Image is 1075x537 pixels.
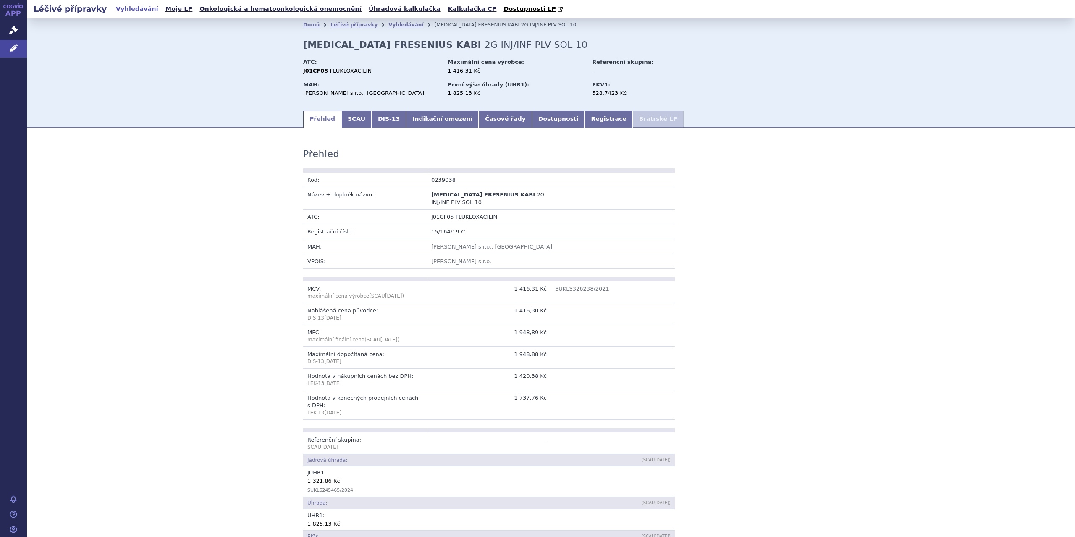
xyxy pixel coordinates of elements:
td: MAH: [303,239,427,254]
a: Kalkulačka CP [446,3,499,15]
a: SCAU [341,111,372,128]
div: 1 825,13 Kč [448,89,584,97]
a: SUKLS245465/2024 [307,487,353,493]
span: [DATE] [380,337,398,343]
span: 2G INJ/INF PLV SOL 10 [485,39,587,50]
a: Dostupnosti [532,111,585,128]
td: - [427,432,551,454]
span: FLUKLOXACILIN [330,68,372,74]
div: 1 416,31 Kč [448,67,584,75]
a: [PERSON_NAME] s.r.o. [431,258,491,265]
td: 15/164/19-C [427,224,675,239]
a: Registrace [585,111,632,128]
a: Indikační omezení [406,111,479,128]
p: SCAU [307,444,423,451]
span: 1 [321,469,324,476]
td: Nahlášená cena původce: [303,303,427,325]
span: (SCAU ) [642,500,671,505]
p: DIS-13 [307,358,423,365]
td: Úhrada: [303,497,551,509]
a: Přehled [303,111,341,128]
span: J01CF05 [431,214,454,220]
a: Časové řady [479,111,532,128]
span: Dostupnosti LP [503,5,556,12]
div: 528,7423 Kč [592,89,687,97]
strong: MAH: [303,81,320,88]
td: 1 948,89 Kč [427,325,551,347]
a: [PERSON_NAME] s.r.o., [GEOGRAPHIC_DATA] [431,244,552,250]
a: DIS-13 [372,111,406,128]
td: 1 420,38 Kč [427,369,551,390]
div: - [592,67,687,75]
td: 1 948,88 Kč [427,347,551,369]
div: [PERSON_NAME] s.r.o., [GEOGRAPHIC_DATA] [303,89,440,97]
a: Léčivé přípravky [330,22,378,28]
span: [DATE] [321,444,338,450]
a: Onkologická a hematoonkologická onemocnění [197,3,364,15]
a: Domů [303,22,320,28]
td: JUHR : [303,466,675,497]
a: Dostupnosti LP [501,3,567,15]
span: (SCAU ) [307,293,404,299]
td: Maximální dopočítaná cena: [303,347,427,369]
span: [DATE] [655,458,669,462]
td: Referenční skupina: [303,432,427,454]
a: Vyhledávání [113,3,161,15]
strong: J01CF05 [303,68,328,74]
p: LEK-13 [307,380,423,387]
span: [DATE] [385,293,402,299]
td: MFC: [303,325,427,347]
p: LEK-13 [307,409,423,417]
td: Hodnota v konečných prodejních cenách s DPH: [303,390,427,420]
span: [DATE] [324,315,341,321]
strong: Referenční skupina: [592,59,653,65]
div: 1 825,13 Kč [307,519,671,528]
td: 1 416,31 Kč [427,281,551,303]
td: MCV: [303,281,427,303]
span: [DATE] [655,500,669,505]
a: Úhradová kalkulačka [366,3,443,15]
td: VPOIS: [303,254,427,268]
span: [DATE] [324,410,341,416]
div: 1 321,86 Kč [307,477,671,485]
td: UHR : [303,509,675,530]
td: 0239038 [427,173,551,187]
h2: Léčivé přípravky [27,3,113,15]
h3: Přehled [303,149,339,160]
span: (SCAU ) [364,337,399,343]
td: 1 737,76 Kč [427,390,551,420]
a: Moje LP [163,3,195,15]
p: DIS-13 [307,314,423,322]
span: 1 [319,512,322,519]
strong: [MEDICAL_DATA] FRESENIUS KABI [303,39,481,50]
span: [DATE] [324,359,341,364]
span: (SCAU ) [642,458,671,462]
span: [MEDICAL_DATA] FRESENIUS KABI [431,191,535,198]
span: maximální cena výrobce [307,293,369,299]
strong: Maximální cena výrobce: [448,59,524,65]
td: Hodnota v nákupních cenách bez DPH: [303,369,427,390]
a: Vyhledávání [388,22,423,28]
strong: ATC: [303,59,317,65]
strong: EKV1: [592,81,610,88]
a: SUKLS326238/2021 [555,286,609,292]
span: FLUKLOXACILIN [456,214,498,220]
td: 1 416,30 Kč [427,303,551,325]
span: [MEDICAL_DATA] FRESENIUS KABI [434,22,519,28]
span: [DATE] [324,380,341,386]
strong: První výše úhrady (UHR1): [448,81,529,88]
p: maximální finální cena [307,336,423,343]
span: 2G INJ/INF PLV SOL 10 [521,22,577,28]
td: Registrační číslo: [303,224,427,239]
td: Kód: [303,173,427,187]
td: ATC: [303,210,427,224]
td: Jádrová úhrada: [303,454,551,466]
td: Název + doplněk názvu: [303,187,427,209]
